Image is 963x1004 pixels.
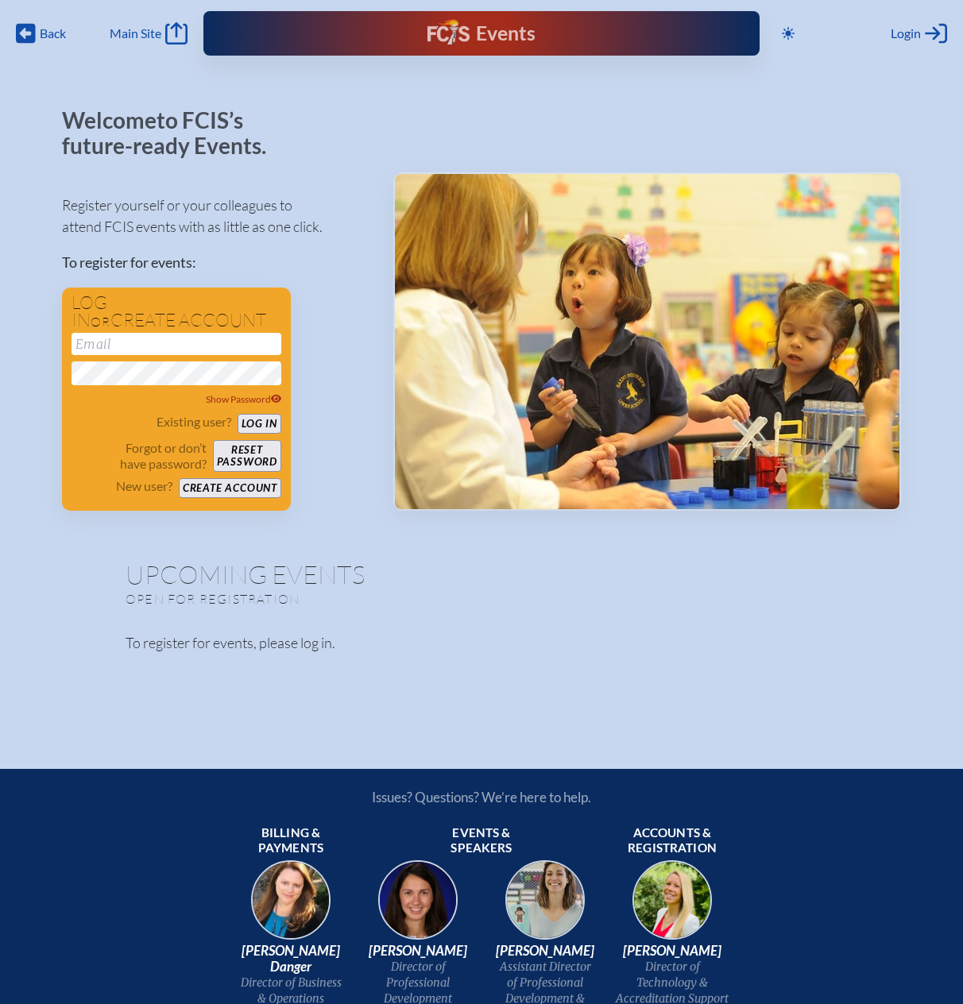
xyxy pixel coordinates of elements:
[234,943,348,975] span: [PERSON_NAME] Danger
[615,825,729,857] span: Accounts & registration
[488,943,602,959] span: [PERSON_NAME]
[91,314,110,330] span: or
[361,943,475,959] span: [PERSON_NAME]
[126,591,545,607] p: Open for registration
[72,333,281,355] input: Email
[62,252,368,273] p: To register for events:
[206,393,282,405] span: Show Password
[367,855,469,957] img: 94e3d245-ca72-49ea-9844-ae84f6d33c0f
[234,825,348,857] span: Billing & payments
[40,25,66,41] span: Back
[157,414,231,430] p: Existing user?
[110,25,161,41] span: Main Site
[110,22,188,44] a: Main Site
[116,478,172,494] p: New user?
[126,632,837,654] p: To register for events, please log in.
[72,440,207,472] p: Forgot or don’t have password?
[62,195,368,237] p: Register yourself or your colleagues to attend FCIS events with as little as one click.
[213,440,281,472] button: Resetpassword
[202,789,761,805] p: Issues? Questions? We’re here to help.
[72,294,281,330] h1: Log in create account
[368,19,595,48] div: FCIS Events — Future ready
[126,562,837,587] h1: Upcoming Events
[621,855,723,957] img: b1ee34a6-5a78-4519-85b2-7190c4823173
[240,855,342,957] img: 9c64f3fb-7776-47f4-83d7-46a341952595
[891,25,921,41] span: Login
[424,825,539,857] span: Events & speakers
[395,174,899,509] img: Events
[615,943,729,959] span: [PERSON_NAME]
[494,855,596,957] img: 545ba9c4-c691-43d5-86fb-b0a622cbeb82
[238,414,281,434] button: Log in
[179,478,281,498] button: Create account
[62,108,284,158] p: Welcome to FCIS’s future-ready Events.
